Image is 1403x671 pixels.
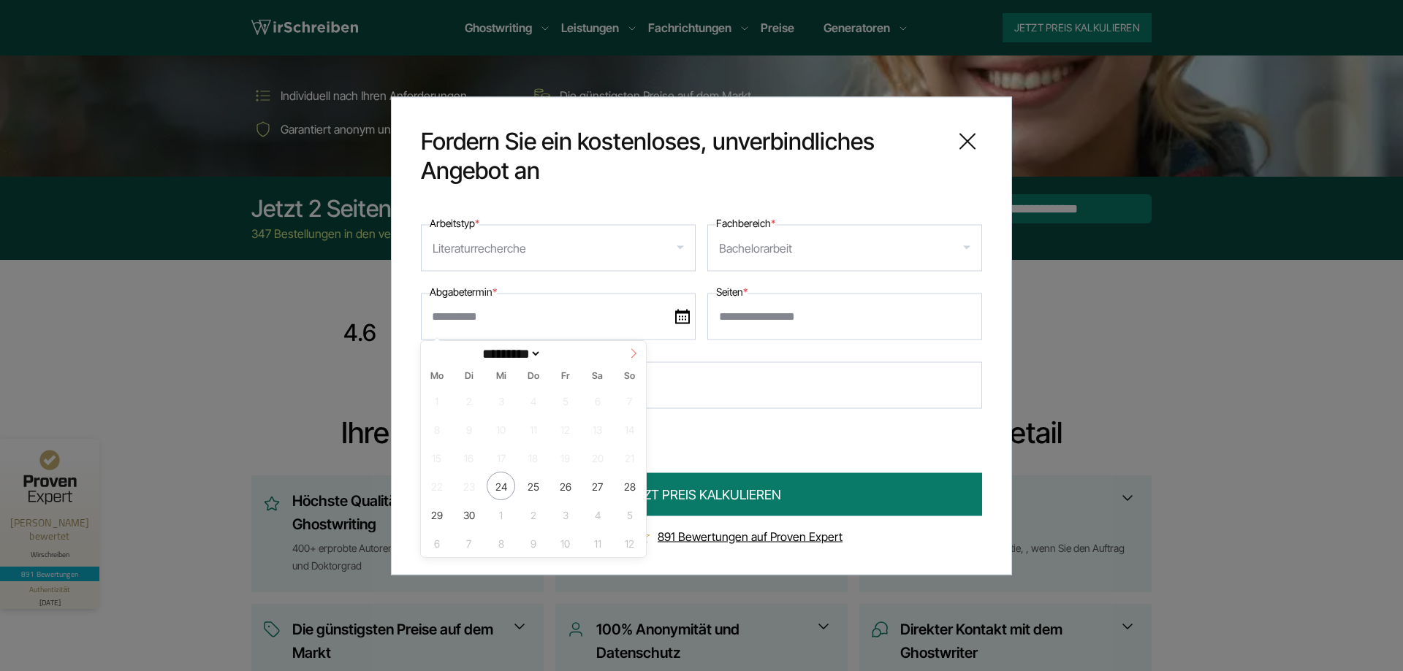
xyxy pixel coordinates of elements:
[551,415,579,443] span: September 12, 2025
[421,472,982,515] button: JETZT PREIS KALKULIEREN
[551,443,579,472] span: September 19, 2025
[455,415,483,443] span: September 9, 2025
[519,529,547,557] span: Oktober 9, 2025
[519,443,547,472] span: September 18, 2025
[453,372,485,381] span: Di
[615,472,644,500] span: September 28, 2025
[582,372,614,381] span: Sa
[550,372,582,381] span: Fr
[455,443,483,472] span: September 16, 2025
[487,415,515,443] span: September 10, 2025
[517,372,550,381] span: Do
[551,529,579,557] span: Oktober 10, 2025
[422,500,451,529] span: September 29, 2025
[519,500,547,529] span: Oktober 2, 2025
[519,386,547,415] span: September 4, 2025
[614,372,646,381] span: So
[422,443,451,472] span: September 15, 2025
[477,346,541,361] select: Month
[583,500,612,529] span: Oktober 4, 2025
[487,500,515,529] span: Oktober 1, 2025
[675,309,690,323] img: date
[615,386,644,415] span: September 7, 2025
[551,386,579,415] span: September 5, 2025
[422,386,451,415] span: September 1, 2025
[519,415,547,443] span: September 11, 2025
[455,500,483,529] span: September 30, 2025
[551,500,579,529] span: Oktober 3, 2025
[658,529,843,543] a: 891 Bewertungen auf Proven Expert
[421,293,696,340] input: date
[421,372,453,381] span: Mo
[615,415,644,443] span: September 14, 2025
[433,236,526,259] div: Literaturrecherche
[487,386,515,415] span: September 3, 2025
[487,472,515,500] span: September 24, 2025
[422,529,451,557] span: Oktober 6, 2025
[716,214,775,231] label: Fachbereich
[541,346,590,361] input: Year
[583,529,612,557] span: Oktober 11, 2025
[421,126,941,185] span: Fordern Sie ein kostenloses, unverbindliches Angebot an
[422,415,451,443] span: September 8, 2025
[615,500,644,529] span: Oktober 5, 2025
[615,443,644,472] span: September 21, 2025
[430,283,497,300] label: Abgabetermin
[622,484,781,504] span: JETZT PREIS KALKULIEREN
[583,415,612,443] span: September 13, 2025
[455,386,483,415] span: September 2, 2025
[422,472,451,500] span: September 22, 2025
[551,472,579,500] span: September 26, 2025
[487,443,515,472] span: September 17, 2025
[716,283,748,300] label: Seiten
[583,386,612,415] span: September 6, 2025
[615,529,644,557] span: Oktober 12, 2025
[430,214,479,231] label: Arbeitstyp
[485,372,517,381] span: Mi
[583,472,612,500] span: September 27, 2025
[519,472,547,500] span: September 25, 2025
[583,443,612,472] span: September 20, 2025
[455,472,483,500] span: September 23, 2025
[487,529,515,557] span: Oktober 8, 2025
[719,236,792,259] div: Bachelorarbeit
[455,529,483,557] span: Oktober 7, 2025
